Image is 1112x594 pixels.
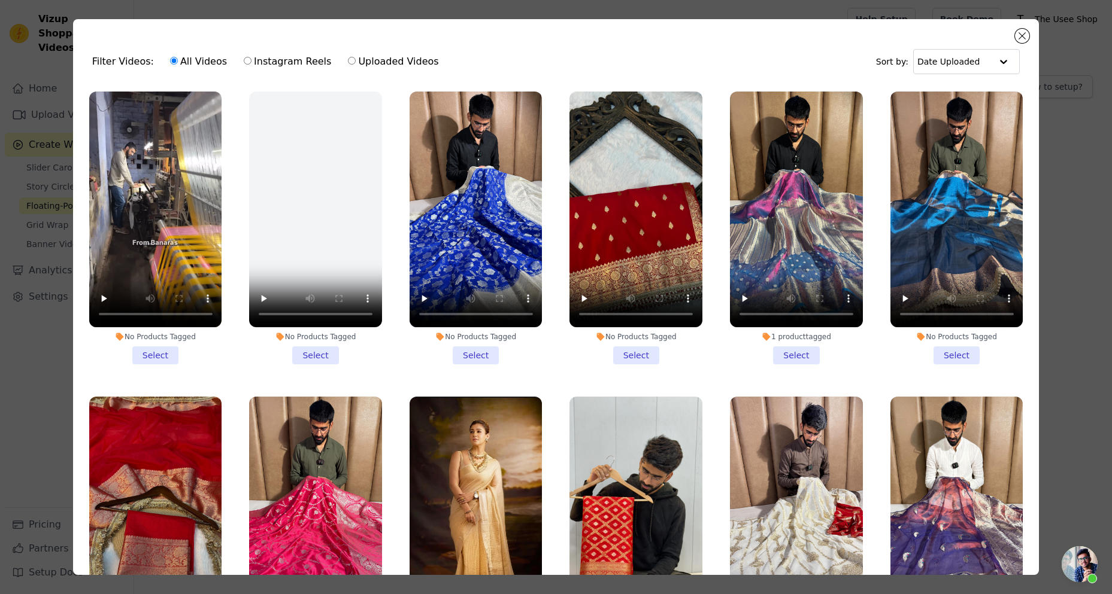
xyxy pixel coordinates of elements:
[249,332,382,342] div: No Products Tagged
[730,332,863,342] div: 1 product tagged
[569,332,702,342] div: No Products Tagged
[92,48,446,75] div: Filter Videos:
[347,54,439,69] label: Uploaded Videos
[243,54,332,69] label: Instagram Reels
[169,54,228,69] label: All Videos
[410,332,543,342] div: No Products Tagged
[1062,546,1098,582] a: Open chat
[890,332,1023,342] div: No Products Tagged
[89,332,222,342] div: No Products Tagged
[876,49,1020,74] div: Sort by:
